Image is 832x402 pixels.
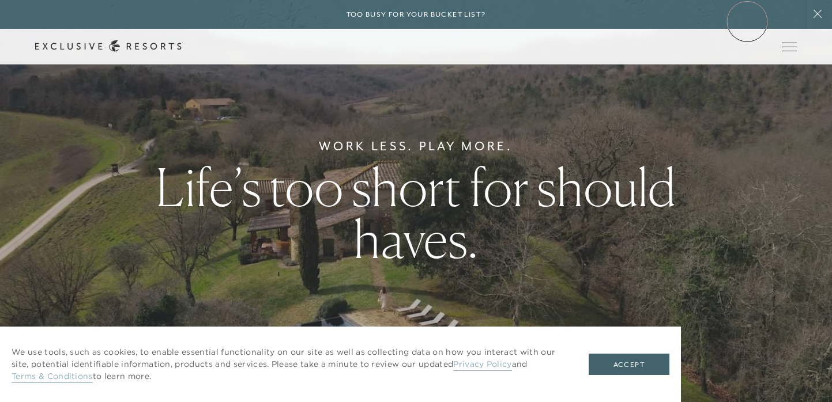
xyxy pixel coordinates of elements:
button: Open navigation [782,43,797,51]
h6: Work Less. Play More. [319,137,513,156]
h1: Life’s too short for should haves. [145,161,686,265]
a: Terms & Conditions [12,371,93,383]
h6: Too busy for your bucket list? [347,9,486,20]
a: Privacy Policy [453,359,511,371]
button: Accept [589,354,669,376]
p: We use tools, such as cookies, to enable essential functionality on our site as well as collectin... [12,346,566,382]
